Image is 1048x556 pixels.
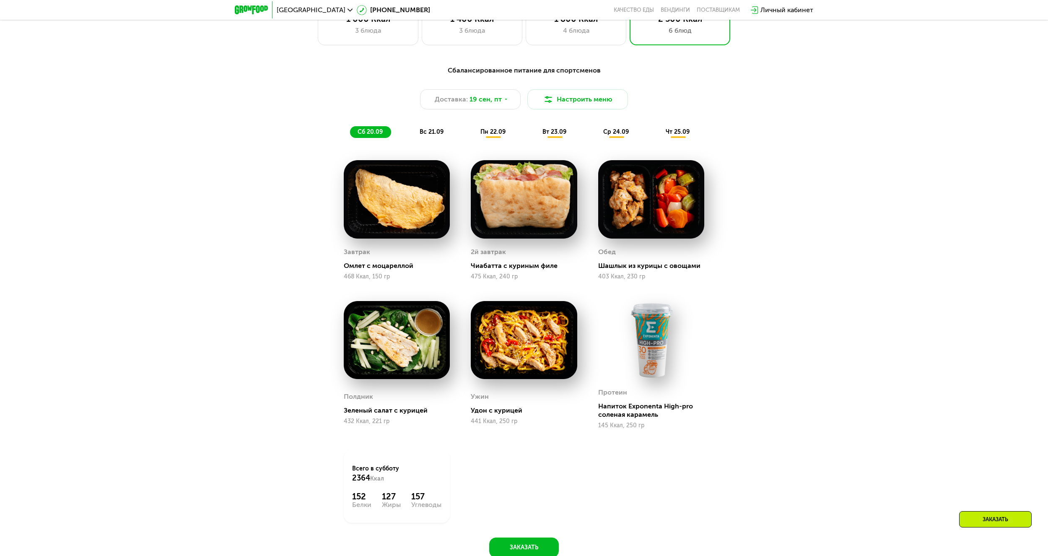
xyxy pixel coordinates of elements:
div: Омлет с моцареллой [344,262,457,270]
div: Всего в субботу [352,465,441,483]
div: поставщикам [697,7,740,13]
div: 468 Ккал, 150 гр [344,273,450,280]
div: 3 блюда [431,26,514,36]
div: Протеин [598,386,627,399]
div: 127 [382,491,401,501]
div: 157 [411,491,441,501]
span: Доставка: [435,94,468,104]
div: 441 Ккал, 250 гр [471,418,577,425]
div: Обед [598,246,616,258]
div: 4 блюда [534,26,617,36]
div: 145 Ккал, 250 гр [598,422,704,429]
div: 475 Ккал, 240 гр [471,273,577,280]
div: Зеленый салат с курицей [344,406,457,415]
div: Жиры [382,501,401,508]
div: 432 Ккал, 221 гр [344,418,450,425]
div: Шашлык из курицы с овощами [598,262,711,270]
span: [GEOGRAPHIC_DATA] [277,7,345,13]
div: Личный кабинет [760,5,813,15]
span: сб 20.09 [358,128,383,135]
span: вс 21.09 [420,128,444,135]
span: Ккал [370,475,384,482]
button: Настроить меню [527,89,628,109]
a: [PHONE_NUMBER] [357,5,430,15]
div: 6 блюд [638,26,721,36]
div: Удон с курицей [471,406,584,415]
div: 2й завтрак [471,246,506,258]
div: Углеводы [411,501,441,508]
div: Чиабатта с куриным филе [471,262,584,270]
span: вт 23.09 [542,128,566,135]
div: Ужин [471,390,489,403]
div: Сбалансированное питание для спортсменов [276,65,772,76]
div: Завтрак [344,246,370,258]
div: 403 Ккал, 230 гр [598,273,704,280]
div: Напиток Exponenta High-pro соленая карамель [598,402,711,419]
div: 3 блюда [327,26,410,36]
span: чт 25.09 [666,128,690,135]
span: 2364 [352,473,370,483]
div: Полдник [344,390,373,403]
span: пн 22.09 [480,128,506,135]
span: ср 24.09 [603,128,629,135]
a: Качество еды [614,7,654,13]
a: Вендинги [661,7,690,13]
span: 19 сен, пт [470,94,502,104]
div: Белки [352,501,371,508]
div: 152 [352,491,371,501]
div: Заказать [959,511,1032,527]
